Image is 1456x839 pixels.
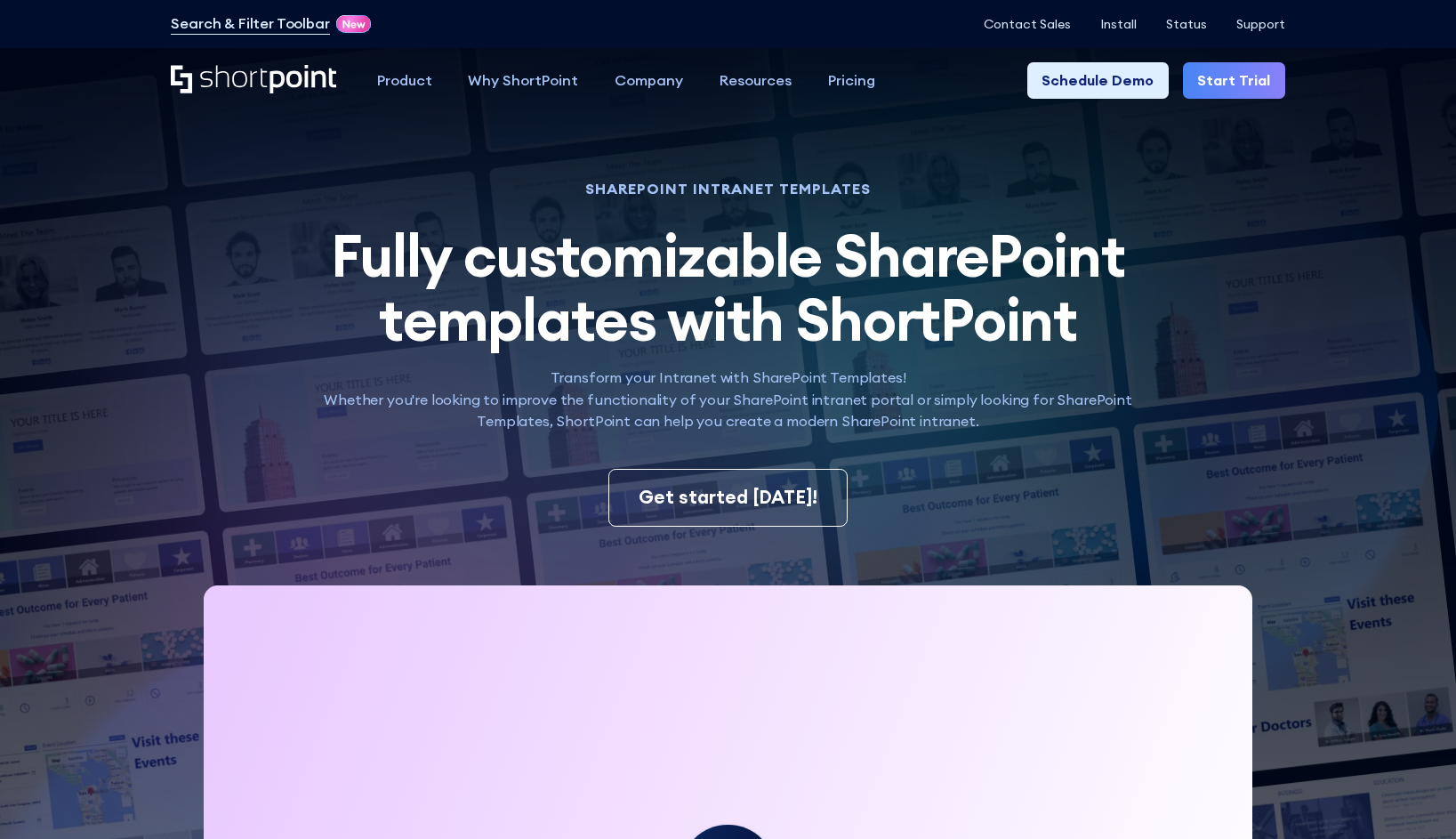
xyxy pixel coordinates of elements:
[597,62,702,99] a: Company
[171,65,340,96] a: Home
[1100,17,1137,32] a: Install
[720,69,792,92] div: Resources
[615,69,683,92] div: Company
[468,69,578,92] div: Why ShortPoint
[331,219,1124,357] span: Fully customizable SharePoint templates with ShortPoint
[1236,17,1285,32] a: Support
[608,469,847,527] a: Get started [DATE]!
[1166,17,1207,32] a: Status
[450,62,597,99] a: Why ShortPoint
[702,62,810,99] a: Resources
[828,69,875,92] div: Pricing
[302,367,1154,432] p: Transform your Intranet with SharePoint Templates! Whether you're looking to improve the function...
[302,182,1154,196] h1: SHAREPOINT INTRANET TEMPLATES
[377,69,432,92] div: Product
[358,62,450,99] a: Product
[984,17,1071,32] a: Contact Sales
[1027,62,1169,99] a: Schedule Demo
[1183,62,1285,99] a: Start Trial
[171,12,329,35] a: Search & Filter Toolbar
[639,484,817,512] div: Get started [DATE]!
[810,62,894,99] a: Pricing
